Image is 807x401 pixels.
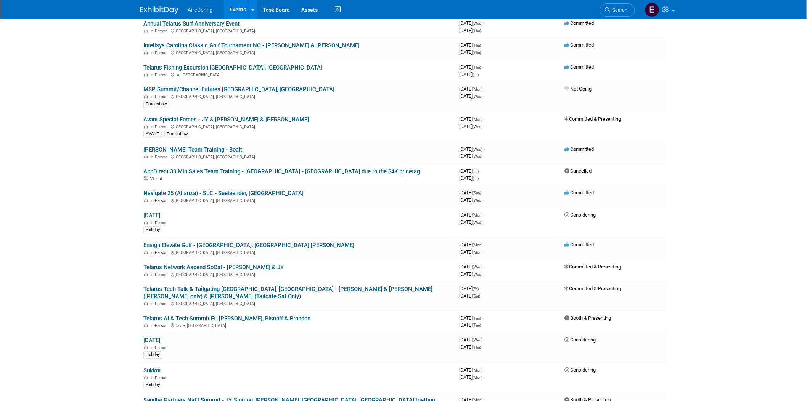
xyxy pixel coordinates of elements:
[143,322,453,328] div: Davie, [GEOGRAPHIC_DATA]
[143,116,309,123] a: Avant Special Forces - JY & [PERSON_NAME] & [PERSON_NAME]
[459,116,485,122] span: [DATE]
[143,197,453,204] div: [GEOGRAPHIC_DATA], [GEOGRAPHIC_DATA]
[484,367,485,373] span: -
[143,382,162,389] div: Holiday
[143,94,453,100] div: [GEOGRAPHIC_DATA], [GEOGRAPHIC_DATA]
[564,168,592,174] span: Cancelled
[459,94,482,99] span: [DATE]
[564,116,621,122] span: Committed & Presenting
[473,369,482,373] span: (Mon)
[473,243,482,247] span: (Mon)
[473,51,481,55] span: (Thu)
[143,50,453,56] div: [GEOGRAPHIC_DATA], [GEOGRAPHIC_DATA]
[143,72,453,78] div: LA, [GEOGRAPHIC_DATA]
[459,42,483,48] span: [DATE]
[459,21,485,26] span: [DATE]
[473,125,482,129] span: (Wed)
[564,367,596,373] span: Considering
[480,286,481,292] span: -
[459,315,483,321] span: [DATE]
[144,73,148,77] img: In-Person Event
[143,352,162,359] div: Holiday
[473,213,482,218] span: (Mon)
[459,367,485,373] span: [DATE]
[473,66,481,70] span: (Thu)
[143,154,453,160] div: [GEOGRAPHIC_DATA], [GEOGRAPHIC_DATA]
[188,7,212,13] span: AireSpring
[144,323,148,327] img: In-Person Event
[144,221,148,225] img: In-Person Event
[564,242,594,248] span: Committed
[473,376,482,380] span: (Mon)
[459,168,481,174] span: [DATE]
[143,242,354,249] a: Ensign Elevate Golf - [GEOGRAPHIC_DATA], [GEOGRAPHIC_DATA] [PERSON_NAME]
[473,191,481,196] span: (Sun)
[473,73,479,77] span: (Fri)
[484,337,485,343] span: -
[143,147,242,154] a: [PERSON_NAME] Team Training - Boalt
[564,42,594,48] span: Committed
[473,221,482,225] span: (Wed)
[459,286,481,292] span: [DATE]
[143,249,453,255] div: [GEOGRAPHIC_DATA], [GEOGRAPHIC_DATA]
[143,212,160,219] a: [DATE]
[459,293,480,299] span: [DATE]
[473,199,482,203] span: (Wed)
[459,375,482,380] span: [DATE]
[459,190,483,196] span: [DATE]
[150,95,170,100] span: In-Person
[459,65,483,70] span: [DATE]
[484,86,485,92] span: -
[564,212,596,218] span: Considering
[143,315,310,322] a: Telarus AI & Tech Summit Ft. [PERSON_NAME], Bisnoff & Brondon
[144,155,148,159] img: In-Person Event
[150,251,170,255] span: In-Person
[564,286,621,292] span: Committed & Presenting
[150,51,170,56] span: In-Person
[143,272,453,278] div: [GEOGRAPHIC_DATA], [GEOGRAPHIC_DATA]
[459,242,485,248] span: [DATE]
[150,155,170,160] span: In-Person
[459,212,485,218] span: [DATE]
[473,29,481,33] span: (Thu)
[143,264,284,271] a: Telarus Network Ascend SoCal - [PERSON_NAME] & JY
[459,249,482,255] span: [DATE]
[459,322,481,328] span: [DATE]
[144,199,148,202] img: In-Person Event
[144,125,148,129] img: In-Person Event
[144,273,148,276] img: In-Person Event
[482,42,483,48] span: -
[482,190,483,196] span: -
[473,155,482,159] span: (Wed)
[143,367,161,374] a: Sukkot
[484,242,485,248] span: -
[564,147,594,152] span: Committed
[473,148,482,152] span: (Wed)
[473,95,482,99] span: (Wed)
[564,264,621,270] span: Committed & Presenting
[459,50,481,55] span: [DATE]
[459,337,485,343] span: [DATE]
[473,338,482,343] span: (Wed)
[484,116,485,122] span: -
[564,337,596,343] span: Considering
[143,124,453,130] div: [GEOGRAPHIC_DATA], [GEOGRAPHIC_DATA]
[564,86,592,92] span: Not Going
[482,315,483,321] span: -
[473,323,481,328] span: (Tue)
[150,273,170,278] span: In-Person
[144,376,148,380] img: In-Person Event
[144,302,148,306] img: In-Person Event
[484,147,485,152] span: -
[150,302,170,307] span: In-Person
[484,21,485,26] span: -
[143,286,432,300] a: Telarus Tech Talk & Tailgating [GEOGRAPHIC_DATA], [GEOGRAPHIC_DATA] - [PERSON_NAME] & [PERSON_NAM...
[473,317,481,321] span: (Tue)
[144,95,148,99] img: In-Person Event
[459,264,485,270] span: [DATE]
[459,28,481,34] span: [DATE]
[164,131,190,138] div: Tradeshow
[473,251,482,255] span: (Mon)
[143,190,304,197] a: Navigate 25 (Alianza) - SLC - Seelaender, [GEOGRAPHIC_DATA]
[143,131,162,138] div: AVANT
